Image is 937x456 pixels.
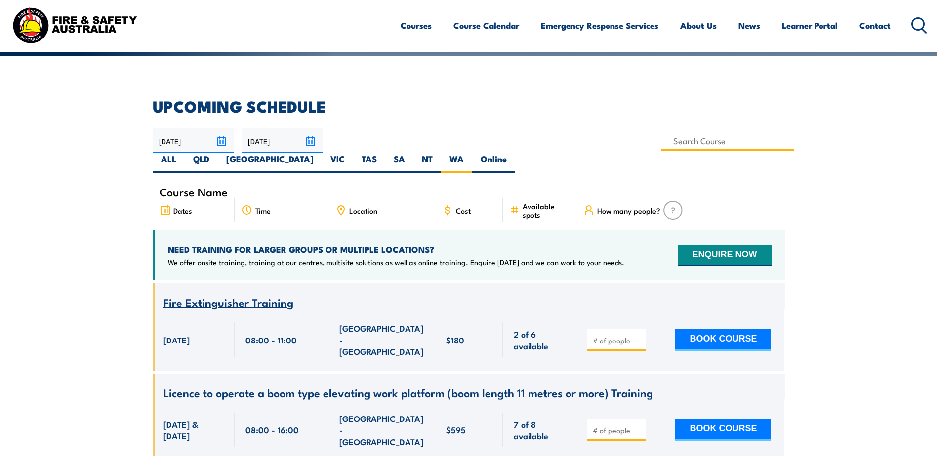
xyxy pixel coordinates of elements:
[661,131,795,151] input: Search Course
[453,12,519,38] a: Course Calendar
[401,12,432,38] a: Courses
[163,297,293,309] a: Fire Extinguisher Training
[245,334,297,345] span: 08:00 - 11:00
[322,153,353,173] label: VIC
[593,336,642,345] input: # of people
[153,128,234,153] input: From date
[245,424,299,435] span: 08:00 - 16:00
[163,387,653,399] a: Licence to operate a boom type elevating work platform (boom length 11 metres or more) Training
[163,294,293,310] span: Fire Extinguisher Training
[441,153,472,173] label: WA
[185,153,218,173] label: QLD
[168,257,624,267] p: We offer onsite training, training at our centres, multisite solutions as well as online training...
[242,128,323,153] input: To date
[675,329,771,351] button: BOOK COURSE
[153,153,185,173] label: ALL
[446,334,464,345] span: $180
[593,425,642,435] input: # of people
[523,202,570,219] span: Available spots
[160,188,228,196] span: Course Name
[349,206,377,215] span: Location
[472,153,515,173] label: Online
[339,322,424,357] span: [GEOGRAPHIC_DATA] - [GEOGRAPHIC_DATA]
[339,413,424,447] span: [GEOGRAPHIC_DATA] - [GEOGRAPHIC_DATA]
[859,12,891,38] a: Contact
[456,206,471,215] span: Cost
[173,206,192,215] span: Dates
[385,153,413,173] label: SA
[218,153,322,173] label: [GEOGRAPHIC_DATA]
[353,153,385,173] label: TAS
[168,244,624,255] h4: NEED TRAINING FOR LARGER GROUPS OR MULTIPLE LOCATIONS?
[738,12,760,38] a: News
[446,424,466,435] span: $595
[153,99,785,113] h2: UPCOMING SCHEDULE
[163,334,190,345] span: [DATE]
[680,12,717,38] a: About Us
[514,418,566,442] span: 7 of 8 available
[675,419,771,441] button: BOOK COURSE
[782,12,838,38] a: Learner Portal
[163,418,224,442] span: [DATE] & [DATE]
[413,153,441,173] label: NT
[597,206,660,215] span: How many people?
[514,328,566,351] span: 2 of 6 available
[678,245,771,266] button: ENQUIRE NOW
[163,384,653,401] span: Licence to operate a boom type elevating work platform (boom length 11 metres or more) Training
[255,206,271,215] span: Time
[541,12,658,38] a: Emergency Response Services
